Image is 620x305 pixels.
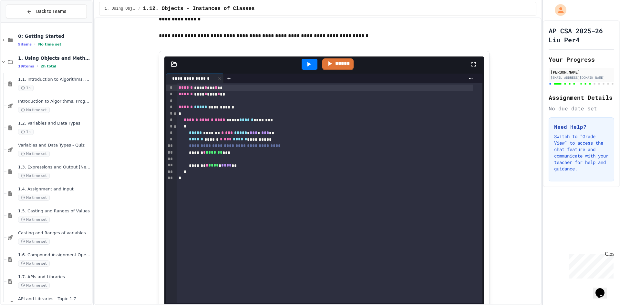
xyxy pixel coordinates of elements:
span: 2h total [41,64,57,68]
span: 1.7. APIs and Libraries [18,274,91,280]
span: No time set [18,107,50,113]
h2: Your Progress [549,55,614,64]
span: • [37,64,38,69]
div: My Account [548,3,568,17]
iframe: chat widget [566,251,614,279]
span: 1.12. Objects - Instances of Classes [143,5,255,13]
span: 1.2. Variables and Data Types [18,121,91,126]
span: 9 items [18,42,32,46]
iframe: chat widget [593,279,614,299]
span: / [138,6,140,11]
h3: Need Help? [554,123,609,131]
div: Chat with us now!Close [3,3,45,41]
span: No time set [18,282,50,289]
button: Back to Teams [6,5,87,18]
span: 1. Using Objects and Methods [105,6,136,11]
span: No time set [18,151,50,157]
span: 0: Getting Started [18,33,91,39]
span: No time set [18,173,50,179]
span: 1.5. Casting and Ranges of Values [18,208,91,214]
span: 19 items [18,64,34,68]
div: [EMAIL_ADDRESS][DOMAIN_NAME] [551,75,612,80]
span: No time set [18,239,50,245]
span: Variables and Data Types - Quiz [18,143,91,148]
div: [PERSON_NAME] [551,69,612,75]
span: No time set [38,42,61,46]
span: 1.3. Expressions and Output [New] [18,165,91,170]
span: API and Libraries - Topic 1.7 [18,296,91,302]
span: 1.1. Introduction to Algorithms, Programming, and Compilers [18,77,91,82]
span: No time set [18,195,50,201]
span: No time set [18,217,50,223]
h1: AP CSA 2025-26 Liu Per4 [549,26,614,44]
h2: Assignment Details [549,93,614,102]
span: Back to Teams [36,8,66,15]
p: Switch to "Grade View" to access the chat feature and communicate with your teacher for help and ... [554,133,609,172]
span: Introduction to Algorithms, Programming, and Compilers [18,99,91,104]
span: 1.4. Assignment and Input [18,187,91,192]
span: • [34,42,36,47]
span: 1.6. Compound Assignment Operators [18,252,91,258]
span: 1h [18,85,34,91]
div: No due date set [549,105,614,112]
span: 1. Using Objects and Methods [18,55,91,61]
span: 1h [18,129,34,135]
span: Casting and Ranges of variables - Quiz [18,230,91,236]
span: No time set [18,260,50,267]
